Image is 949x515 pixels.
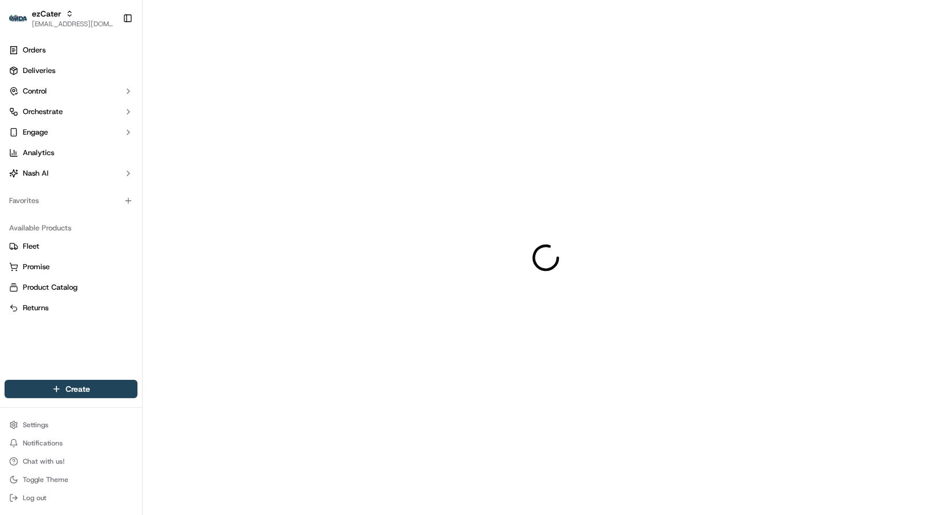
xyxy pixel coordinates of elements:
[5,62,137,80] a: Deliveries
[23,457,64,466] span: Chat with us!
[23,127,48,137] span: Engage
[23,107,63,117] span: Orchestrate
[5,219,137,237] div: Available Products
[9,262,133,272] a: Promise
[9,282,133,293] a: Product Catalog
[5,5,118,32] button: ezCaterezCater[EMAIL_ADDRESS][DOMAIN_NAME]
[23,168,48,179] span: Nash AI
[32,19,113,29] button: [EMAIL_ADDRESS][DOMAIN_NAME]
[5,82,137,100] button: Control
[9,241,133,252] a: Fleet
[23,420,48,429] span: Settings
[5,380,137,398] button: Create
[5,41,137,59] a: Orders
[23,66,55,76] span: Deliveries
[23,45,46,55] span: Orders
[23,241,39,252] span: Fleet
[5,278,137,297] button: Product Catalog
[5,144,137,162] a: Analytics
[5,103,137,121] button: Orchestrate
[23,148,54,158] span: Analytics
[5,258,137,276] button: Promise
[32,8,61,19] button: ezCater
[5,453,137,469] button: Chat with us!
[5,192,137,210] div: Favorites
[23,282,78,293] span: Product Catalog
[5,164,137,183] button: Nash AI
[23,493,46,502] span: Log out
[5,299,137,317] button: Returns
[23,86,47,96] span: Control
[23,475,68,484] span: Toggle Theme
[5,123,137,141] button: Engage
[5,472,137,488] button: Toggle Theme
[66,383,90,395] span: Create
[5,435,137,451] button: Notifications
[9,15,27,22] img: ezCater
[5,237,137,256] button: Fleet
[9,303,133,313] a: Returns
[23,439,63,448] span: Notifications
[23,262,50,272] span: Promise
[5,417,137,433] button: Settings
[23,303,48,313] span: Returns
[5,490,137,506] button: Log out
